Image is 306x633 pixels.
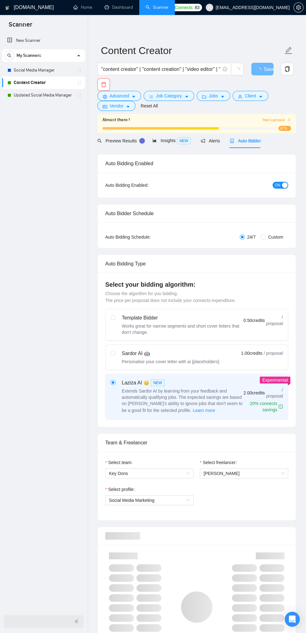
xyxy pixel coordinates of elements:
[294,2,304,12] button: setting
[143,379,150,387] span: 👑
[202,94,206,99] span: folder
[97,91,141,101] button: settingAdvancedcaret-down
[105,5,133,10] a: dashboardDashboard
[262,117,291,123] button: Train Laziza AI
[105,434,288,452] div: Team & Freelancer
[185,94,189,99] span: caret-down
[5,3,10,13] img: logo
[122,323,244,335] div: Works great for narrow segments and short cover letters that don't change.
[105,155,288,172] div: Auto Bidding Enabled
[177,137,191,144] span: NEW
[266,234,286,240] span: Custom
[149,94,153,99] span: bars
[2,49,85,101] li: My Scanners
[97,101,136,111] button: idcardVendorcaret-down
[294,5,304,10] a: setting
[101,65,220,73] input: Search Freelance Jobs...
[245,92,256,99] span: Client
[244,400,283,413] div: 20% connects savings
[281,63,294,75] button: copy
[105,291,236,303] span: Choose the algorithm for you bidding. The price per proposal does not include your connects expen...
[105,182,166,189] div: Auto Bidding Enabled:
[105,205,288,222] div: Auto Bidder Schedule
[152,138,190,143] span: Insights
[103,94,107,99] span: setting
[151,379,165,386] span: NEW
[266,387,283,399] span: / proposal
[97,78,110,91] button: delete
[264,65,275,73] span: Save
[4,51,14,61] button: search
[230,138,261,143] span: Auto Bidder
[4,20,37,33] span: Scanner
[7,34,80,47] a: New Scanner
[105,234,166,240] div: Auto Bidding Schedule:
[131,94,136,99] span: caret-down
[220,94,225,99] span: caret-down
[223,67,227,71] span: info-circle
[139,138,145,144] div: Tooltip anchor
[109,469,190,478] span: Key Dons
[122,359,219,365] div: Personalise your cover letter with ai [placeholders]
[122,388,243,413] span: Extends Sardor AI by learning from your feedback and automatically qualifying jobs. The expected ...
[126,104,130,109] span: caret-down
[279,126,291,131] span: 67%
[73,5,92,10] a: homeHome
[259,94,263,99] span: caret-down
[275,182,280,189] span: ON
[197,91,230,101] button: folderJobscaret-down
[122,379,244,387] div: Laziza AI
[256,67,264,72] span: loading
[230,139,234,143] span: robot
[264,350,283,356] span: / proposal
[156,92,182,99] span: Job Category
[14,64,73,77] a: Social Media Manager
[146,5,169,10] a: searchScanner
[285,612,300,627] div: Open Intercom Messenger
[238,94,242,99] span: user
[14,89,73,101] a: Updated Social Media Manager
[200,459,237,466] label: Select freelancer:
[77,93,82,98] span: holder
[110,92,129,99] span: Advanced
[251,63,274,75] button: Save
[279,404,283,409] span: info-circle
[122,314,244,322] div: Template Bidder
[77,80,82,85] span: holder
[97,138,142,143] span: Preview Results
[244,317,265,324] span: 0.50 credits
[101,43,283,58] input: Scanner name...
[175,4,193,11] span: Connects:
[122,350,219,357] div: Sardor AI 🤖
[103,104,107,109] span: idcard
[266,314,283,327] span: / proposal
[244,389,265,396] span: 2.00 credits
[284,47,293,55] span: edit
[201,138,220,143] span: Alerts
[74,618,81,625] span: double-left
[287,118,291,122] span: right
[262,378,288,383] span: Experimental
[108,486,135,493] span: Select profile:
[195,4,200,11] span: 83
[207,5,212,10] span: user
[144,91,194,101] button: barsJob Categorycaret-down
[204,471,239,476] span: [PERSON_NAME]
[209,92,218,99] span: Jobs
[192,407,215,414] button: Laziza AI NEWExtends Sardor AI by learning from your feedback and automatically qualifying jobs. ...
[102,116,130,123] span: Almost there !
[17,49,41,62] span: My Scanners
[77,68,82,73] span: holder
[201,139,205,143] span: notification
[14,77,73,89] a: Content Creator
[152,138,157,143] span: area-chart
[5,53,14,58] span: search
[193,407,215,414] span: Learn more
[234,67,240,73] span: loading
[110,102,123,109] span: Vendor
[141,102,158,109] a: Reset All
[105,459,132,466] label: Select team:
[105,255,288,273] div: Auto Bidding Type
